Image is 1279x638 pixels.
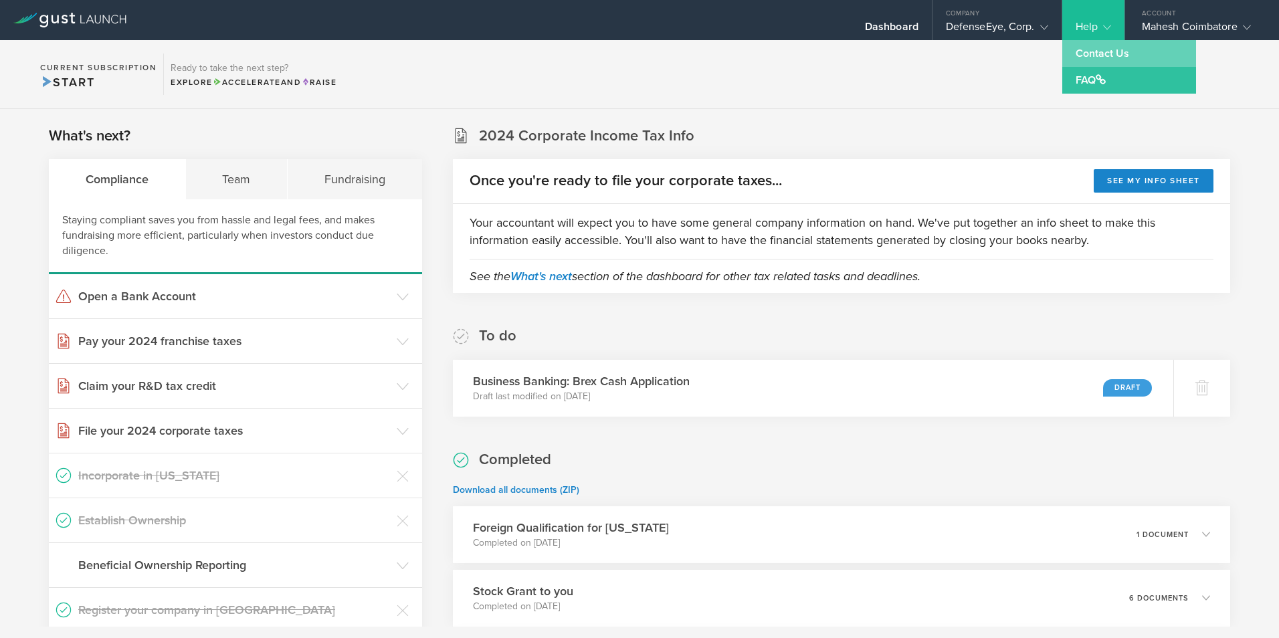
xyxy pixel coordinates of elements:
[49,199,422,274] div: Staying compliant saves you from hassle and legal fees, and makes fundraising more efficient, par...
[453,360,1173,417] div: Business Banking: Brex Cash ApplicationDraft last modified on [DATE]Draft
[78,288,390,305] h3: Open a Bank Account
[171,64,336,73] h3: Ready to take the next step?
[473,600,573,613] p: Completed on [DATE]
[865,20,918,40] div: Dashboard
[1129,595,1189,602] p: 6 documents
[1103,379,1152,397] div: Draft
[470,171,782,191] h2: Once you're ready to file your corporate taxes...
[473,373,690,390] h3: Business Banking: Brex Cash Application
[473,519,669,536] h3: Foreign Qualification for [US_STATE]
[78,556,390,574] h3: Beneficial Ownership Reporting
[78,377,390,395] h3: Claim your R&D tax credit
[78,467,390,484] h3: Incorporate in [US_STATE]
[213,78,302,87] span: and
[473,536,669,550] p: Completed on [DATE]
[479,450,551,469] h2: Completed
[479,126,694,146] h2: 2024 Corporate Income Tax Info
[78,422,390,439] h3: File your 2024 corporate taxes
[49,126,130,146] h2: What's next?
[1076,20,1111,40] div: Help
[301,78,336,87] span: Raise
[479,326,516,346] h2: To do
[1137,531,1189,538] p: 1 document
[171,76,336,88] div: Explore
[78,332,390,350] h3: Pay your 2024 franchise taxes
[186,159,288,199] div: Team
[78,601,390,619] h3: Register your company in [GEOGRAPHIC_DATA]
[1142,20,1256,40] div: Mahesh Coimbatore
[78,512,390,529] h3: Establish Ownership
[470,214,1213,249] p: Your accountant will expect you to have some general company information on hand. We've put toget...
[163,54,343,95] div: Ready to take the next step?ExploreAccelerateandRaise
[288,159,422,199] div: Fundraising
[40,75,94,90] span: Start
[946,20,1048,40] div: DefenseEye, Corp.
[453,484,579,496] a: Download all documents (ZIP)
[470,269,920,284] em: See the section of the dashboard for other tax related tasks and deadlines.
[213,78,281,87] span: Accelerate
[473,390,690,403] p: Draft last modified on [DATE]
[510,269,572,284] a: What's next
[40,64,157,72] h2: Current Subscription
[49,159,186,199] div: Compliance
[1094,169,1213,193] button: See my info sheet
[473,582,573,600] h3: Stock Grant to you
